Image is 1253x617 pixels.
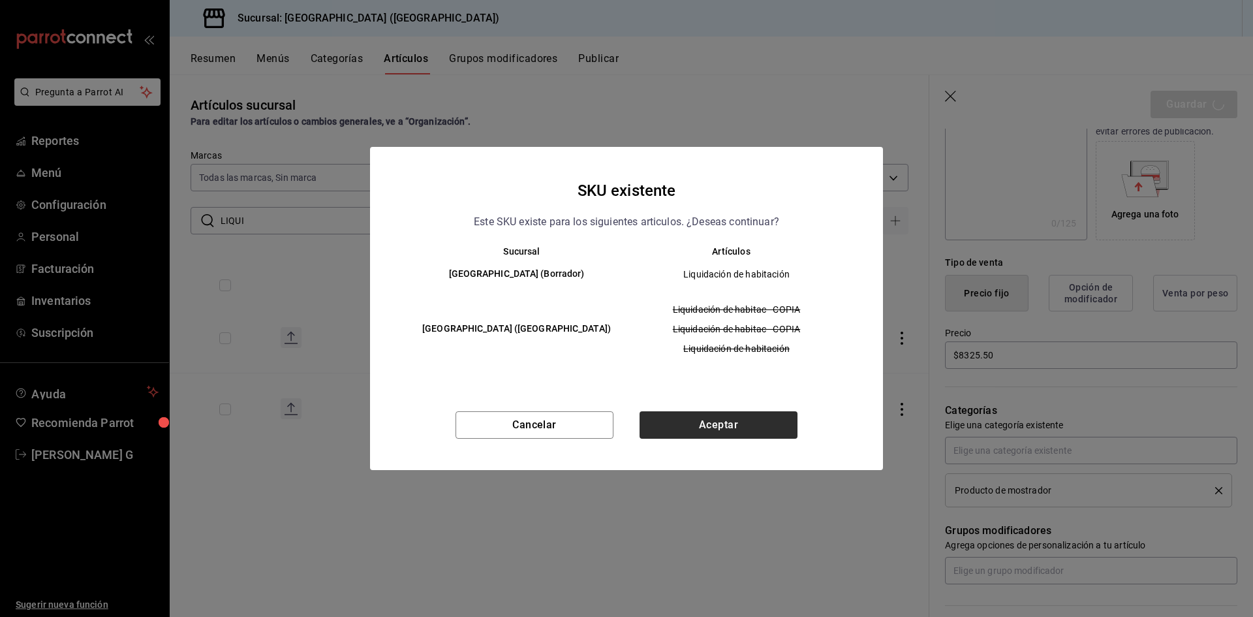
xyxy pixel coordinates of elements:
[638,303,835,316] span: Liquidación de habitac - COPIA
[638,323,835,336] span: Liquidación de habitac - COPIA
[578,178,676,203] h4: SKU existente
[396,246,626,257] th: Sucursal
[638,342,835,355] span: Liquidación de habitación
[474,214,779,230] p: Este SKU existe para los siguientes articulos. ¿Deseas continuar?
[638,268,835,281] span: Liquidación de habitación
[456,411,613,439] button: Cancelar
[640,411,797,439] button: Aceptar
[626,246,857,257] th: Artículos
[417,267,616,281] h6: [GEOGRAPHIC_DATA] (Borrador)
[417,322,616,336] h6: [GEOGRAPHIC_DATA] ([GEOGRAPHIC_DATA])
